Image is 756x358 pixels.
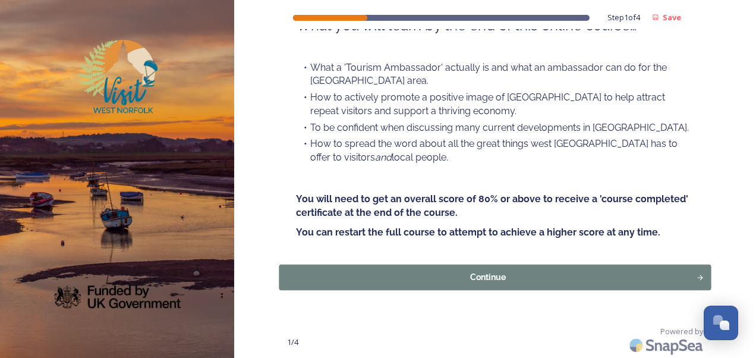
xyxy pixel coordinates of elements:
li: How to spread the word about all the great things west [GEOGRAPHIC_DATA] has to offer to visitors... [296,137,694,164]
span: Powered by [660,326,703,337]
em: and [375,152,392,163]
strong: You will need to get an overall score of 80% or above to receive a 'course completed' certificate... [296,193,691,218]
strong: You can restart the full course to attempt to achieve a higher score at any time. [296,227,660,238]
li: What a 'Tourism Ambassador' actually is and what an ambassador can do for the [GEOGRAPHIC_DATA] a... [296,61,694,88]
strong: Save [663,12,681,23]
li: To be confident when discussing many current developments in [GEOGRAPHIC_DATA]. [296,121,694,135]
span: 1 / 4 [287,337,298,348]
div: Continue [286,271,691,284]
span: Step 1 of 4 [607,12,640,23]
button: Continue [279,264,711,290]
button: Open Chat [704,306,738,340]
li: How to actively promote a positive image of [GEOGRAPHIC_DATA] to help attract repeat visitors and... [296,91,694,118]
